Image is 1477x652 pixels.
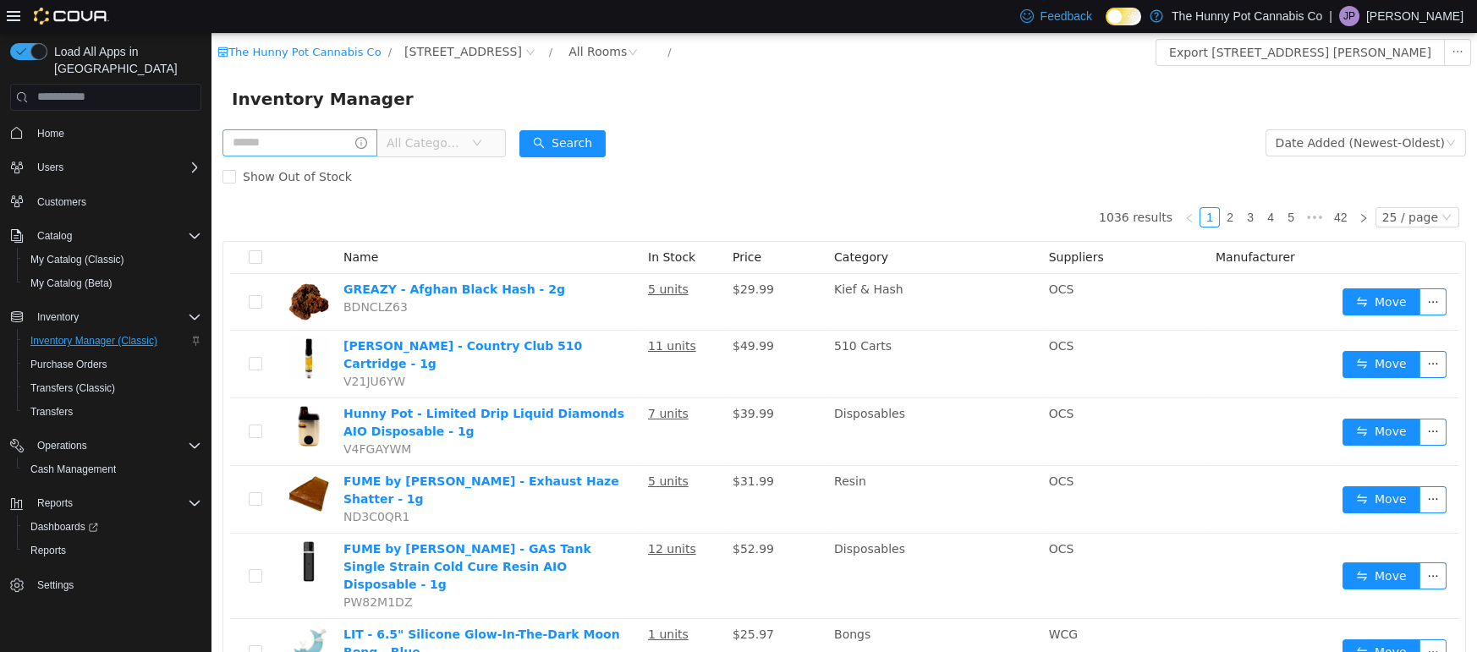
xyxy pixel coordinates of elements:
button: Reports [3,491,208,515]
span: My Catalog (Beta) [24,273,201,293]
span: Customers [30,191,201,212]
span: $29.99 [521,249,563,263]
span: $52.99 [521,509,563,523]
div: 25 / page [1171,175,1227,194]
a: Reports [24,540,73,561]
span: Users [30,157,201,178]
div: Jason Polizzi [1339,6,1359,26]
u: 12 units [437,509,485,523]
span: PW82M1DZ [132,562,200,576]
span: Price [521,217,550,231]
span: BDNCLZ63 [132,267,196,281]
i: icon: down [261,105,271,117]
li: 5 [1069,174,1090,195]
span: My Catalog (Beta) [30,277,113,290]
a: Transfers [24,402,80,422]
span: Users [37,161,63,174]
img: Hunny Pot - Limited Drip Liquid Diamonds AIO Disposable - 1g hero shot [76,372,118,414]
td: 510 Carts [616,298,831,365]
span: / [177,13,180,25]
a: My Catalog (Classic) [24,249,131,270]
img: FUME by Dom Jackson - Exhaust Haze Shatter - 1g hero shot [76,440,118,482]
button: icon: swapMove [1131,606,1209,633]
span: Dashboards [24,517,201,537]
button: Settings [3,573,208,597]
td: Kief & Hash [616,241,831,298]
button: icon: swapMove [1131,453,1209,480]
img: LIT - 6.5" Silicone Glow-In-The-Dark Moon Bong - Blue hero shot [76,593,118,635]
span: Operations [37,439,87,452]
li: 2 [1008,174,1029,195]
span: Name [132,217,167,231]
td: Disposables [616,501,831,586]
a: GREAZY - Afghan Black Hash - 2g [132,249,354,263]
button: Purchase Orders [17,353,208,376]
a: 1 [989,175,1008,194]
li: 42 [1117,174,1142,195]
button: Reports [30,493,80,513]
span: Transfers [30,405,73,419]
span: Feedback [1040,8,1092,25]
button: icon: ellipsis [1208,529,1235,556]
u: 5 units [437,249,477,263]
span: OCS [837,374,863,387]
a: Inventory Manager (Classic) [24,331,164,351]
a: 5 [1070,175,1089,194]
i: icon: down [1230,179,1240,191]
button: Users [3,156,208,179]
li: Next Page [1142,174,1162,195]
i: icon: info-circle [144,104,156,116]
a: 42 [1117,175,1141,194]
a: Customers [30,192,93,212]
span: OCS [837,441,863,455]
span: $25.97 [521,594,563,608]
button: Customers [3,189,208,214]
li: Next 5 Pages [1090,174,1117,195]
a: Transfers (Classic) [24,378,122,398]
li: 1036 results [887,174,961,195]
span: $49.99 [521,306,563,320]
span: Dashboards [30,520,98,534]
button: Transfers (Classic) [17,376,208,400]
span: Suppliers [837,217,892,231]
i: icon: down [1234,105,1244,117]
a: Hunny Pot - Limited Drip Liquid Diamonds AIO Disposable - 1g [132,374,413,405]
span: My Catalog (Classic) [30,253,124,266]
a: icon: shopThe Hunny Pot Cannabis Co [6,13,169,25]
button: Inventory [30,307,85,327]
a: Home [30,123,71,144]
a: FUME by [PERSON_NAME] - Exhaust Haze Shatter - 1g [132,441,408,473]
button: Transfers [17,400,208,424]
span: Transfers (Classic) [24,378,201,398]
u: 1 units [437,594,477,608]
button: My Catalog (Beta) [17,271,208,295]
span: ••• [1090,174,1117,195]
span: Catalog [30,226,201,246]
span: Inventory [37,310,79,324]
button: Operations [30,436,94,456]
span: Transfers (Classic) [30,381,115,395]
span: Load All Apps in [GEOGRAPHIC_DATA] [47,43,201,77]
span: ND3C0QR1 [132,477,199,490]
span: 145 Silver Reign Dr [193,9,310,28]
p: [PERSON_NAME] [1366,6,1463,26]
img: Woody Nelson - Country Club 510 Cartridge - 1g hero shot [76,304,118,347]
a: FUME by [PERSON_NAME] - GAS Tank Single Strain Cold Cure Resin AIO Disposable - 1g [132,509,380,558]
a: 4 [1050,175,1068,194]
span: Inventory [30,307,201,327]
button: Inventory Manager (Classic) [17,329,208,353]
span: WCG [837,594,866,608]
span: V21JU6YW [132,342,194,355]
li: 4 [1049,174,1069,195]
span: Inventory Manager (Classic) [30,334,157,348]
span: Purchase Orders [30,358,107,371]
button: icon: ellipsis [1208,318,1235,345]
span: JP [1343,6,1355,26]
li: 1 [988,174,1008,195]
button: Users [30,157,70,178]
u: 11 units [437,306,485,320]
a: Settings [30,575,80,595]
li: 3 [1029,174,1049,195]
span: Cash Management [30,463,116,476]
button: Catalog [3,224,208,248]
